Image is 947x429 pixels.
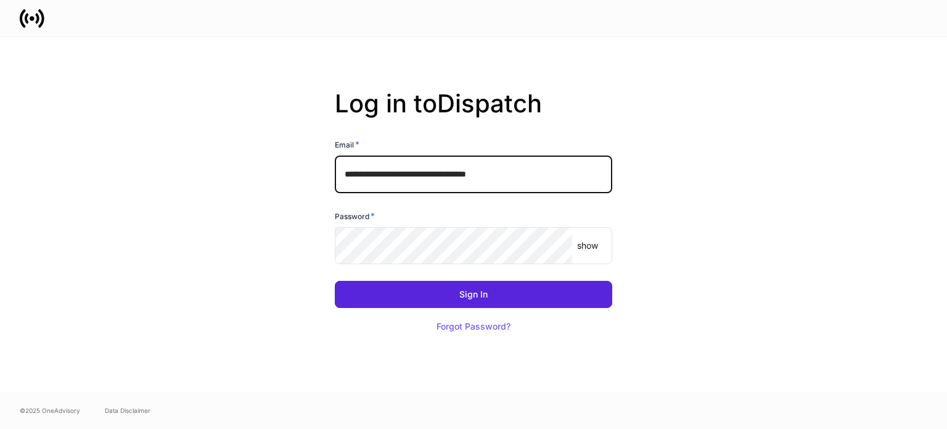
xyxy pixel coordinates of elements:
[335,138,359,151] h6: Email
[437,322,510,331] div: Forgot Password?
[105,406,150,415] a: Data Disclaimer
[421,313,526,340] button: Forgot Password?
[335,281,612,308] button: Sign In
[335,89,612,138] h2: Log in to Dispatch
[577,239,598,252] p: show
[20,406,80,415] span: © 2025 OneAdvisory
[459,290,488,299] div: Sign In
[335,210,375,222] h6: Password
